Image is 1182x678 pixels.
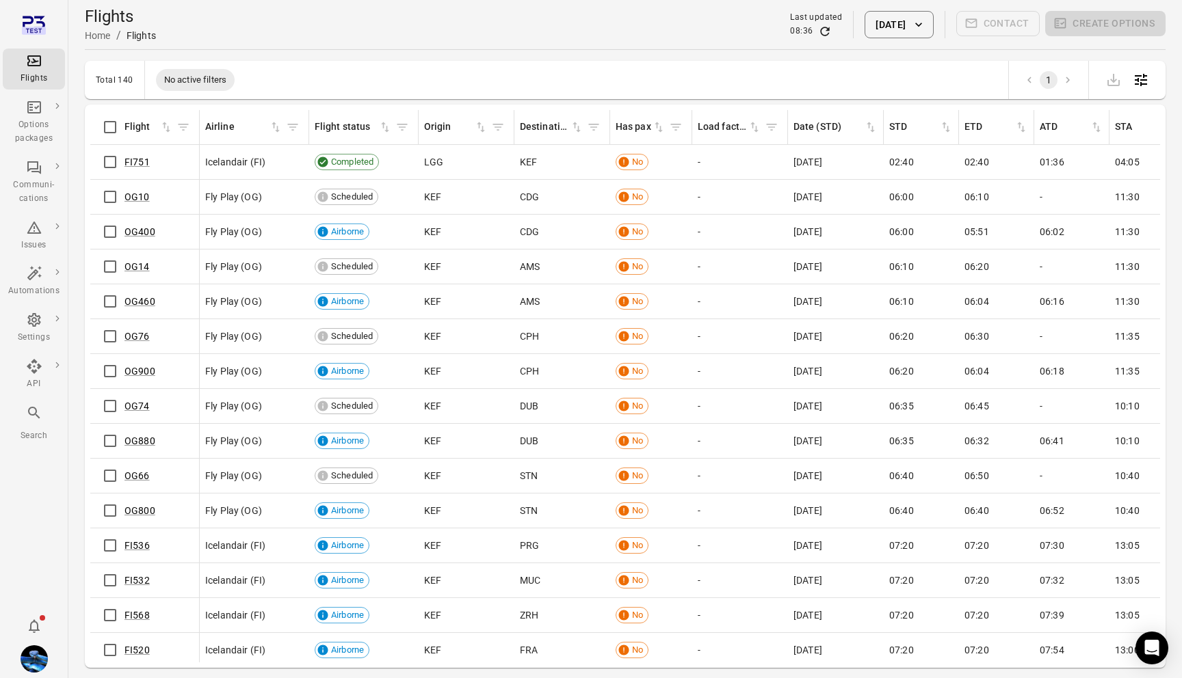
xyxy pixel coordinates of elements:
span: 06:40 [889,504,914,517]
span: [DATE] [793,295,822,308]
button: Filter by flight [173,117,194,137]
div: - [698,329,783,343]
span: KEF [424,364,441,378]
span: No [627,225,648,239]
span: 13:00 [1115,643,1140,657]
span: DUB [520,399,538,413]
span: 06:20 [889,329,914,343]
span: 07:20 [889,608,914,622]
div: Load factor [698,120,748,135]
button: page 1 [1040,71,1058,89]
a: FI532 [124,575,150,586]
span: Origin [424,120,488,135]
span: Airborne [326,573,369,587]
span: No [627,399,648,413]
button: Refresh data [818,25,832,38]
span: KEF [424,504,441,517]
span: No [627,155,648,169]
div: Total 140 [96,75,133,85]
div: Automations [8,284,60,298]
div: - [698,504,783,517]
span: Fly Play (OG) [205,260,262,273]
span: 07:20 [889,539,914,552]
a: Automations [3,261,65,302]
span: 11:30 [1115,260,1140,273]
span: 06:18 [1040,364,1064,378]
a: FI568 [124,610,150,621]
span: 04:05 [1115,155,1140,169]
span: Has pax [616,120,666,135]
span: No [627,434,648,448]
span: 06:52 [1040,504,1064,517]
span: 06:45 [964,399,989,413]
a: OG66 [124,470,150,481]
div: Search [8,429,60,443]
button: Open table configuration [1127,66,1155,94]
div: Flights [8,72,60,85]
span: Scheduled [326,329,378,343]
div: - [698,608,783,622]
span: [DATE] [793,225,822,239]
button: [DATE] [865,11,933,38]
span: KEF [424,260,441,273]
span: 06:10 [964,190,989,204]
span: Icelandair (FI) [205,155,265,169]
span: 07:54 [1040,643,1064,657]
span: DUB [520,434,538,448]
span: 10:40 [1115,504,1140,517]
div: STD [889,120,939,135]
span: 06:10 [889,260,914,273]
span: [DATE] [793,643,822,657]
span: 06:00 [889,190,914,204]
a: FI751 [124,157,150,167]
span: Filter by origin [488,117,508,137]
span: 07:20 [964,643,989,657]
span: Scheduled [326,260,378,273]
span: 06:20 [964,260,989,273]
a: Settings [3,308,65,349]
span: [DATE] [793,573,822,587]
span: [DATE] [793,608,822,622]
span: 13:05 [1115,573,1140,587]
div: - [698,155,783,169]
div: Options packages [8,118,60,146]
span: 06:35 [889,399,914,413]
span: Airborne [326,434,369,448]
span: Airborne [326,504,369,517]
span: Please make a selection to export [1100,72,1127,85]
div: Flight [124,120,159,135]
span: [DATE] [793,504,822,517]
span: 06:20 [889,364,914,378]
span: Icelandair (FI) [205,608,265,622]
span: 02:40 [889,155,914,169]
span: 06:40 [964,504,989,517]
a: Communi-cations [3,155,65,210]
span: CDG [520,190,539,204]
h1: Flights [85,5,156,27]
span: Fly Play (OG) [205,225,262,239]
span: Icelandair (FI) [205,539,265,552]
span: 10:40 [1115,469,1140,483]
span: MUC [520,573,540,587]
span: CDG [520,225,539,239]
span: Please make a selection to create communications [956,11,1040,38]
span: 07:20 [964,539,989,552]
span: STD [889,120,953,135]
span: 11:35 [1115,364,1140,378]
span: 13:05 [1115,608,1140,622]
div: ETD [964,120,1014,135]
span: LGG [424,155,443,169]
span: AMS [520,260,540,273]
span: Filter by flight status [392,117,412,137]
a: FI520 [124,645,150,655]
span: No [627,295,648,308]
span: 11:30 [1115,225,1140,239]
span: Airborne [326,295,369,308]
span: Scheduled [326,469,378,483]
span: No active filters [156,73,235,87]
span: 06:30 [964,329,989,343]
a: Issues [3,215,65,256]
div: Sort by load factor in ascending order [698,120,761,135]
nav: pagination navigation [1020,71,1077,89]
span: No [627,260,648,273]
